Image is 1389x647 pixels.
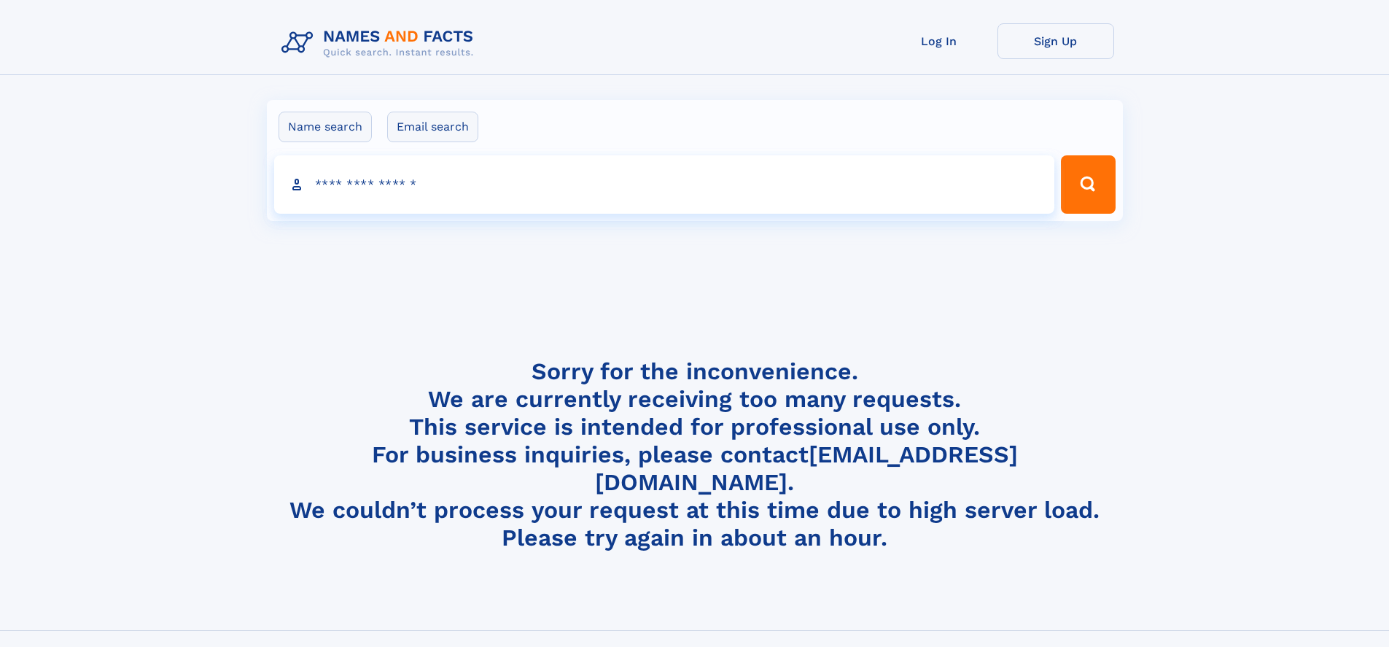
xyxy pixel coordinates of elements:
[279,112,372,142] label: Name search
[1061,155,1115,214] button: Search Button
[997,23,1114,59] a: Sign Up
[276,23,486,63] img: Logo Names and Facts
[387,112,478,142] label: Email search
[595,441,1018,496] a: [EMAIL_ADDRESS][DOMAIN_NAME]
[276,357,1114,552] h4: Sorry for the inconvenience. We are currently receiving too many requests. This service is intend...
[274,155,1055,214] input: search input
[881,23,997,59] a: Log In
